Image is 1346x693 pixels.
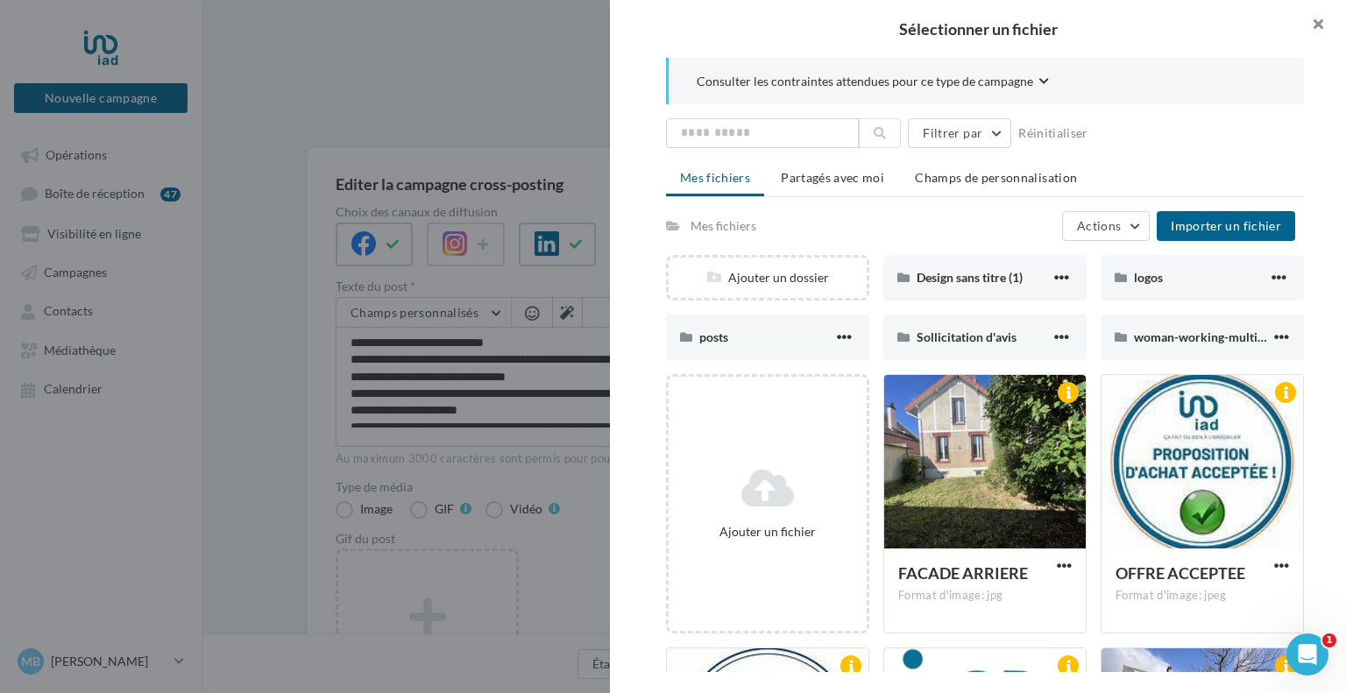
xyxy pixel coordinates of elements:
span: posts [699,329,728,344]
span: Sollicitation d'avis [917,329,1017,344]
span: Design sans titre (1) [917,270,1023,285]
span: logos [1134,270,1163,285]
button: Actions [1062,211,1150,241]
div: Ajouter un dossier [669,269,867,286]
div: Format d'image: jpeg [1116,588,1289,604]
span: Importer un fichier [1171,218,1281,233]
iframe: Intercom live chat [1286,633,1328,675]
span: Actions [1077,218,1121,233]
span: FACADE ARRIERE [898,563,1028,583]
span: Champs de personnalisation [915,170,1077,185]
button: Importer un fichier [1157,211,1295,241]
span: Consulter les contraintes attendues pour ce type de campagne [697,73,1033,90]
button: Filtrer par [908,118,1011,148]
div: Mes fichiers [691,217,756,235]
span: woman-working-multitask-activities [1134,329,1334,344]
button: Réinitialiser [1011,123,1095,144]
h2: Sélectionner un fichier [638,21,1318,37]
span: OFFRE ACCEPTEE [1116,563,1245,583]
span: Mes fichiers [680,170,750,185]
div: Ajouter un fichier [676,523,860,541]
div: Format d'image: jpg [898,588,1072,604]
span: Partagés avec moi [781,170,884,185]
span: 1 [1322,633,1336,647]
button: Consulter les contraintes attendues pour ce type de campagne [697,72,1049,94]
